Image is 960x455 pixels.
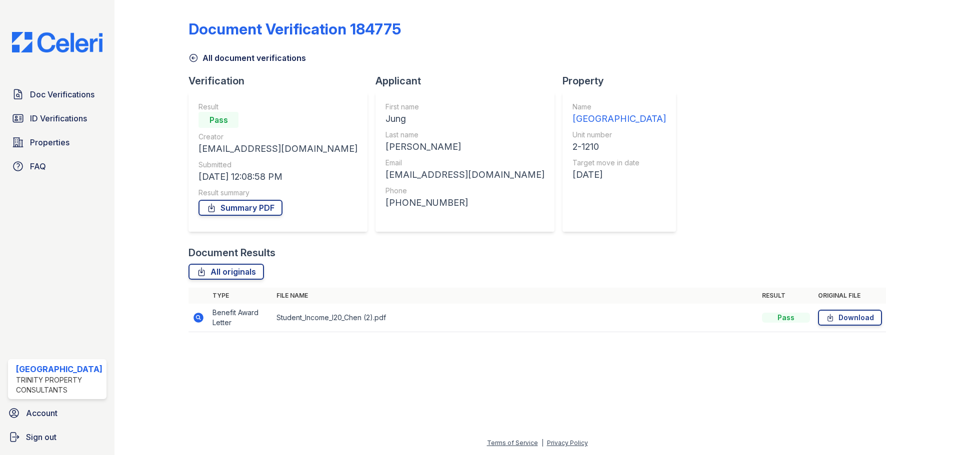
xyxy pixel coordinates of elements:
[272,304,758,332] td: Student_Income_I20_Chen (2).pdf
[198,112,238,128] div: Pass
[30,136,69,148] span: Properties
[198,132,357,142] div: Creator
[818,310,882,326] a: Download
[487,439,538,447] a: Terms of Service
[198,142,357,156] div: [EMAIL_ADDRESS][DOMAIN_NAME]
[208,304,272,332] td: Benefit Award Letter
[188,20,401,38] div: Document Verification 184775
[758,288,814,304] th: Result
[385,158,544,168] div: Email
[8,156,106,176] a: FAQ
[30,88,94,100] span: Doc Verifications
[188,74,375,88] div: Verification
[385,130,544,140] div: Last name
[572,158,666,168] div: Target move in date
[572,102,666,112] div: Name
[188,52,306,64] a: All document verifications
[26,431,56,443] span: Sign out
[198,160,357,170] div: Submitted
[762,313,810,323] div: Pass
[572,130,666,140] div: Unit number
[198,188,357,198] div: Result summary
[8,108,106,128] a: ID Verifications
[385,196,544,210] div: [PHONE_NUMBER]
[375,74,562,88] div: Applicant
[541,439,543,447] div: |
[814,288,886,304] th: Original file
[918,415,950,445] iframe: chat widget
[385,186,544,196] div: Phone
[198,102,357,112] div: Result
[30,112,87,124] span: ID Verifications
[8,84,106,104] a: Doc Verifications
[385,140,544,154] div: [PERSON_NAME]
[8,132,106,152] a: Properties
[385,112,544,126] div: Jung
[188,264,264,280] a: All originals
[4,403,110,423] a: Account
[30,160,46,172] span: FAQ
[16,363,102,375] div: [GEOGRAPHIC_DATA]
[572,140,666,154] div: 2-1210
[562,74,684,88] div: Property
[572,112,666,126] div: [GEOGRAPHIC_DATA]
[26,407,57,419] span: Account
[547,439,588,447] a: Privacy Policy
[385,102,544,112] div: First name
[385,168,544,182] div: [EMAIL_ADDRESS][DOMAIN_NAME]
[4,32,110,52] img: CE_Logo_Blue-a8612792a0a2168367f1c8372b55b34899dd931a85d93a1a3d3e32e68fde9ad4.png
[198,200,282,216] a: Summary PDF
[272,288,758,304] th: File name
[4,427,110,447] a: Sign out
[188,246,275,260] div: Document Results
[572,102,666,126] a: Name [GEOGRAPHIC_DATA]
[198,170,357,184] div: [DATE] 12:08:58 PM
[208,288,272,304] th: Type
[572,168,666,182] div: [DATE]
[16,375,102,395] div: Trinity Property Consultants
